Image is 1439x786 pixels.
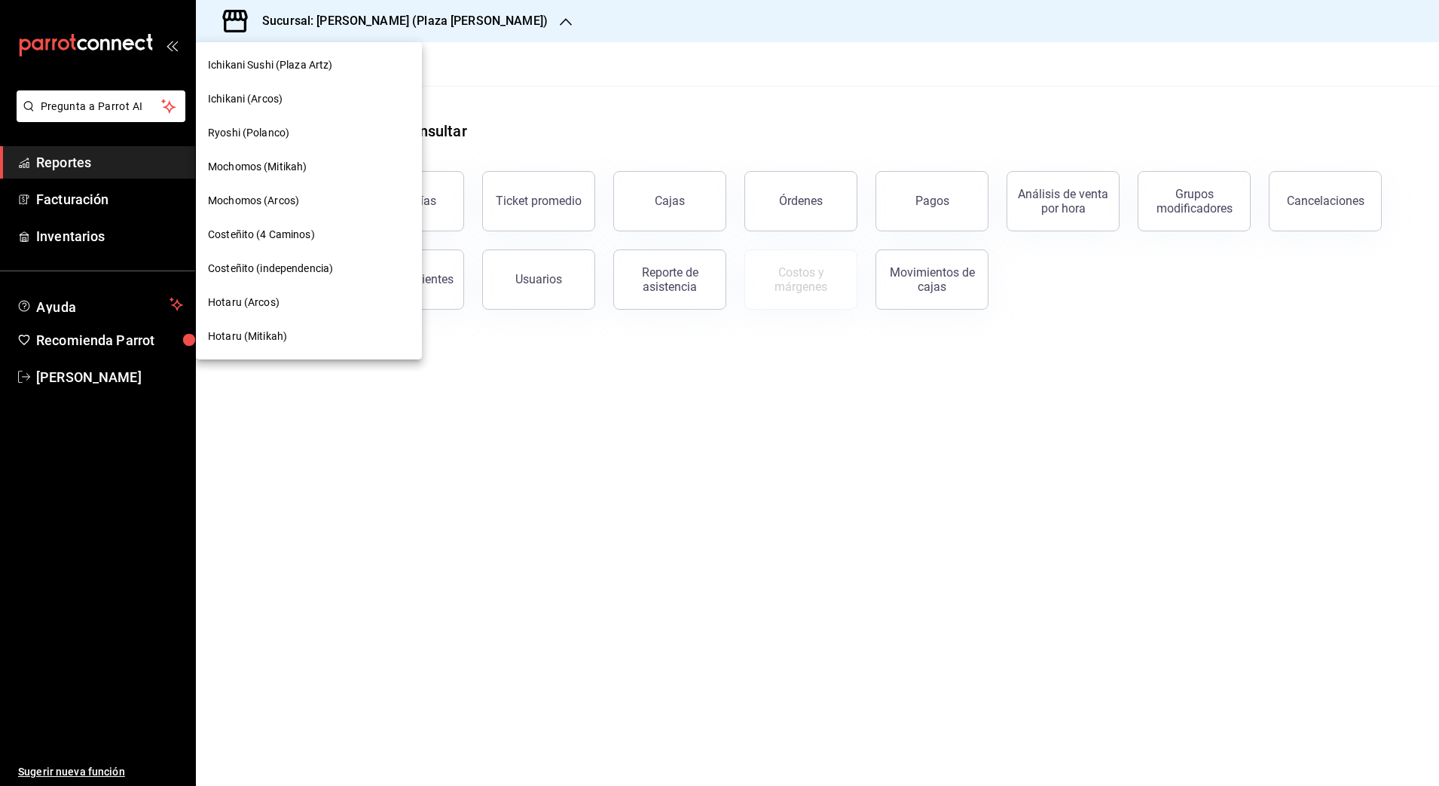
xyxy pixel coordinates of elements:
div: Ichikani Sushi (Plaza Artz) [196,48,422,82]
div: Costeñito (4 Caminos) [196,218,422,252]
div: Mochomos (Mitikah) [196,150,422,184]
span: Costeñito (independencia) [208,261,333,277]
span: Hotaru (Arcos) [208,295,280,310]
span: Costeñito (4 Caminos) [208,227,315,243]
span: Ichikani (Arcos) [208,91,283,107]
div: Costeñito (independencia) [196,252,422,286]
span: Mochomos (Arcos) [208,193,299,209]
span: Mochomos (Mitikah) [208,159,307,175]
div: Ryoshi (Polanco) [196,116,422,150]
div: Hotaru (Arcos) [196,286,422,320]
div: Ichikani (Arcos) [196,82,422,116]
span: Ryoshi (Polanco) [208,125,289,141]
div: Mochomos (Arcos) [196,184,422,218]
span: Hotaru (Mitikah) [208,329,287,344]
div: Hotaru (Mitikah) [196,320,422,353]
span: Ichikani Sushi (Plaza Artz) [208,57,333,73]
